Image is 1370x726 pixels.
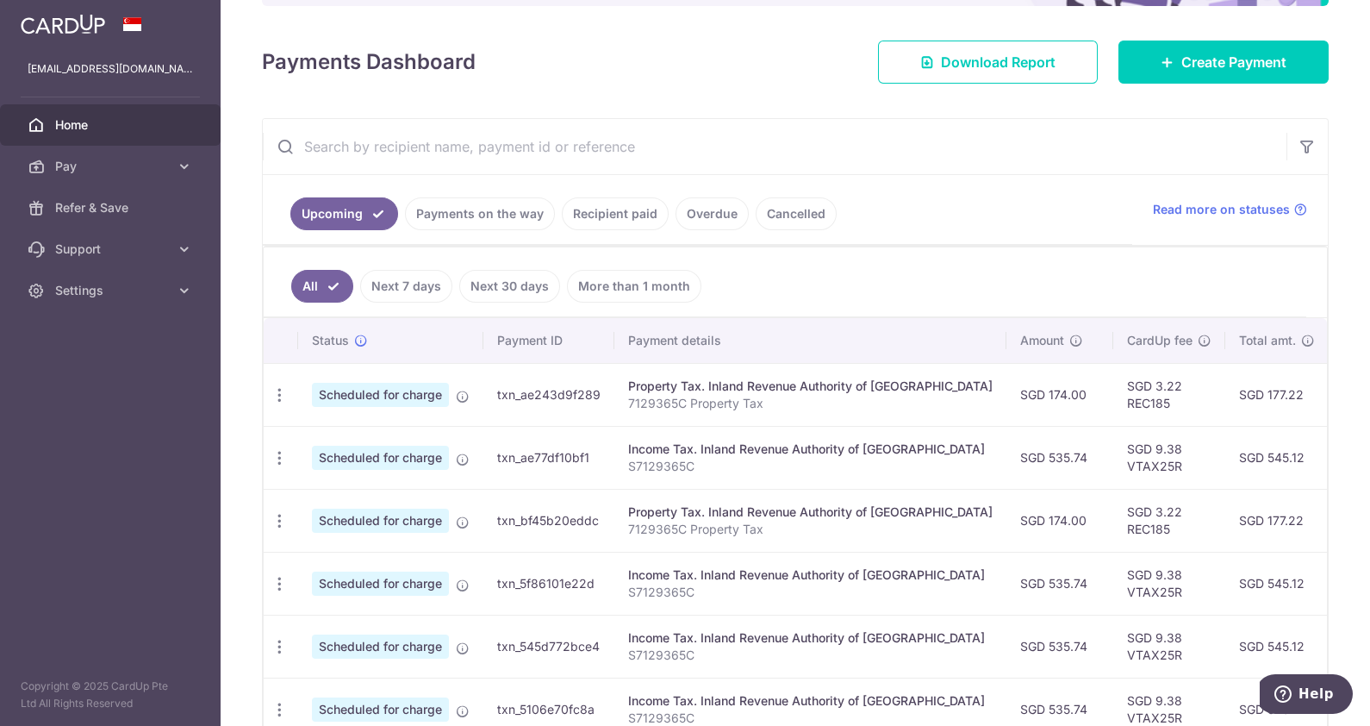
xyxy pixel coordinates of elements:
[483,615,614,678] td: txn_545d772bce4
[1118,41,1329,84] a: Create Payment
[483,426,614,489] td: txn_ae77df10bf1
[1113,615,1225,678] td: SGD 9.38 VTAX25R
[1113,363,1225,426] td: SGD 3.22 REC185
[290,197,398,230] a: Upcoming
[628,521,993,538] p: 7129365C Property Tax
[756,197,837,230] a: Cancelled
[312,446,449,470] span: Scheduled for charge
[312,572,449,596] span: Scheduled for charge
[628,441,993,458] div: Income Tax. Inland Revenue Authority of [GEOGRAPHIC_DATA]
[878,41,1098,84] a: Download Report
[1006,363,1113,426] td: SGD 174.00
[1225,426,1332,489] td: SGD 545.12
[628,629,993,647] div: Income Tax. Inland Revenue Authority of [GEOGRAPHIC_DATA]
[312,635,449,659] span: Scheduled for charge
[1113,426,1225,489] td: SGD 9.38 VTAX25R
[941,52,1056,72] span: Download Report
[628,458,993,475] p: S7129365C
[1127,332,1193,349] span: CardUp fee
[1113,489,1225,552] td: SGD 3.22 REC185
[567,270,701,303] a: More than 1 month
[21,14,105,34] img: CardUp
[55,158,169,175] span: Pay
[1006,489,1113,552] td: SGD 174.00
[55,241,169,258] span: Support
[28,60,193,78] p: [EMAIL_ADDRESS][DOMAIN_NAME]
[628,395,993,412] p: 7129365C Property Tax
[55,116,169,134] span: Home
[628,584,993,601] p: S7129365C
[263,119,1286,174] input: Search by recipient name, payment id or reference
[312,698,449,722] span: Scheduled for charge
[628,504,993,521] div: Property Tax. Inland Revenue Authority of [GEOGRAPHIC_DATA]
[483,318,614,363] th: Payment ID
[55,199,169,216] span: Refer & Save
[1225,615,1332,678] td: SGD 545.12
[1239,332,1296,349] span: Total amt.
[483,489,614,552] td: txn_bf45b20eddc
[360,270,452,303] a: Next 7 days
[1153,201,1290,218] span: Read more on statuses
[1113,552,1225,615] td: SGD 9.38 VTAX25R
[1260,674,1353,717] iframe: Opens a widget where you can find more information
[1006,615,1113,678] td: SGD 535.74
[614,318,1006,363] th: Payment details
[1006,552,1113,615] td: SGD 535.74
[1225,489,1332,552] td: SGD 177.22
[1181,52,1286,72] span: Create Payment
[483,363,614,426] td: txn_ae243d9f289
[312,332,349,349] span: Status
[1225,552,1332,615] td: SGD 545.12
[1153,201,1307,218] a: Read more on statuses
[55,282,169,299] span: Settings
[312,383,449,407] span: Scheduled for charge
[676,197,749,230] a: Overdue
[628,566,993,584] div: Income Tax. Inland Revenue Authority of [GEOGRAPHIC_DATA]
[628,692,993,710] div: Income Tax. Inland Revenue Authority of [GEOGRAPHIC_DATA]
[459,270,560,303] a: Next 30 days
[262,47,476,78] h4: Payments Dashboard
[405,197,555,230] a: Payments on the way
[628,378,993,395] div: Property Tax. Inland Revenue Authority of [GEOGRAPHIC_DATA]
[483,552,614,615] td: txn_5f86101e22d
[1225,363,1332,426] td: SGD 177.22
[312,509,449,533] span: Scheduled for charge
[291,270,353,303] a: All
[1006,426,1113,489] td: SGD 535.74
[562,197,669,230] a: Recipient paid
[628,647,993,664] p: S7129365C
[1020,332,1064,349] span: Amount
